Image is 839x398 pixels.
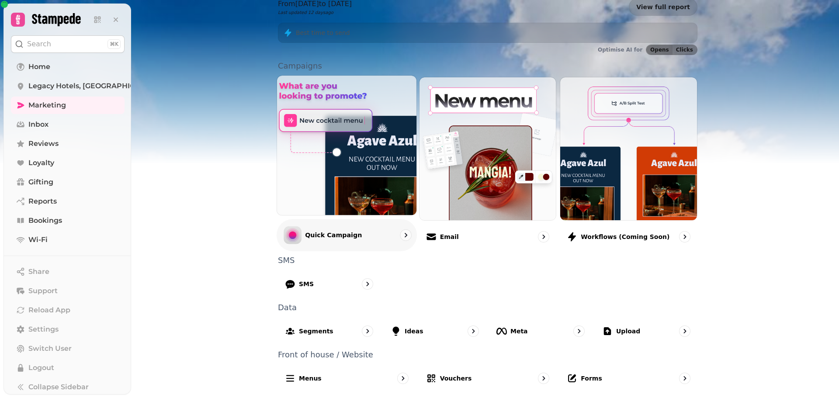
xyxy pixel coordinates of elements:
svg: go to [469,327,478,336]
svg: go to [539,232,548,241]
span: Gifting [28,177,53,187]
p: Upload [616,327,640,336]
p: Campaigns [278,62,697,70]
p: Data [278,304,697,311]
button: Share [11,263,125,280]
p: Ideas [405,327,423,336]
button: Collapse Sidebar [11,378,125,396]
a: Workflows (coming soon)Workflows (coming soon) [560,77,697,249]
a: Gifting [11,173,125,191]
p: Menus [299,374,322,383]
svg: go to [399,374,407,383]
svg: go to [575,327,583,336]
svg: go to [363,280,372,288]
a: Upload [595,318,697,344]
a: Reviews [11,135,125,152]
span: Share [28,266,49,277]
p: Email [440,232,459,241]
a: Vouchers [419,366,557,391]
span: Reports [28,196,57,207]
a: Inbox [11,116,125,133]
p: Quick Campaign [305,231,362,239]
p: Segments [299,327,333,336]
p: Search [27,39,51,49]
span: Reviews [28,138,59,149]
a: EmailEmail [419,77,557,249]
p: Front of house / Website [278,351,697,359]
a: Segments [278,318,380,344]
a: Ideas [384,318,486,344]
span: Marketing [28,100,66,111]
a: Menus [278,366,416,391]
span: Collapse Sidebar [28,382,89,392]
a: Quick CampaignQuick Campaign [277,75,417,251]
span: Bookings [28,215,62,226]
span: Legacy Hotels, [GEOGRAPHIC_DATA] - 83920 [28,81,188,91]
a: Forms [560,366,697,391]
img: Quick Campaign [270,69,423,222]
img: Workflows (coming soon) [560,77,697,220]
a: Meta [489,318,592,344]
svg: go to [680,232,689,241]
svg: go to [680,374,689,383]
a: Wi-Fi [11,231,125,249]
div: ⌘K [107,39,121,49]
span: Opens [650,47,669,52]
a: Settings [11,321,125,338]
p: SMS [278,256,697,264]
span: Reload App [28,305,70,315]
p: Best time to send [296,28,350,37]
svg: go to [363,327,372,336]
a: Legacy Hotels, [GEOGRAPHIC_DATA] - 83920 [11,77,125,95]
svg: go to [401,231,410,239]
a: Reports [11,193,125,210]
span: Inbox [28,119,49,130]
a: Home [11,58,125,76]
button: Search⌘K [11,35,125,53]
img: Email [419,77,556,220]
a: Loyalty [11,154,125,172]
button: Logout [11,359,125,377]
span: Wi-Fi [28,235,48,245]
p: Optimise AI for [598,46,642,53]
span: Settings [28,324,59,335]
button: Reload App [11,301,125,319]
span: Clicks [676,47,693,52]
button: Opens [646,45,673,55]
button: Support [11,282,125,300]
p: Meta [510,327,528,336]
a: Marketing [11,97,125,114]
span: Logout [28,363,54,373]
svg: go to [680,327,689,336]
span: Support [28,286,58,296]
button: Switch User [11,340,125,357]
button: Clicks [673,45,697,55]
span: Loyalty [28,158,54,168]
span: Switch User [28,343,72,354]
span: Home [28,62,50,72]
a: Bookings [11,212,125,229]
p: Forms [581,374,602,383]
svg: go to [539,374,548,383]
p: Vouchers [440,374,472,383]
p: SMS [299,280,314,288]
a: SMS [278,271,380,297]
p: Workflows (coming soon) [581,232,669,241]
p: Last updated 12 days ago [278,9,352,16]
